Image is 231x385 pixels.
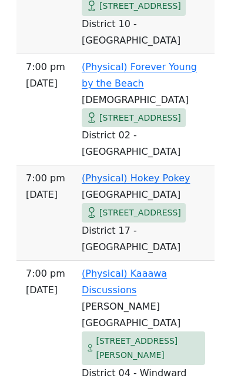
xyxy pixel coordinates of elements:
span: 7:00 PM [26,59,65,75]
span: [DATE] [26,187,65,203]
a: (Physical) Kaaawa Discussions [82,268,167,296]
td: District 04 - Windward [21,365,210,381]
td: District 17 - [GEOGRAPHIC_DATA] [21,223,210,255]
a: (Physical) Forever Young by the Beach [82,61,197,89]
span: [STREET_ADDRESS] [99,111,181,125]
span: [STREET_ADDRESS] [99,205,181,220]
span: [DATE] [26,282,65,298]
span: [DATE] [26,75,65,92]
td: [DEMOGRAPHIC_DATA] [21,92,210,108]
td: District 02 - [GEOGRAPHIC_DATA] [21,127,210,160]
span: 7:00 PM [26,265,65,282]
td: District 10 - [GEOGRAPHIC_DATA] [21,16,210,49]
span: [STREET_ADDRESS][PERSON_NAME] [96,334,200,363]
td: [PERSON_NAME][GEOGRAPHIC_DATA] [21,298,210,331]
span: 7:00 PM [26,170,65,187]
a: (Physical) Hokey Pokey [82,172,190,184]
td: [GEOGRAPHIC_DATA] [21,187,210,203]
